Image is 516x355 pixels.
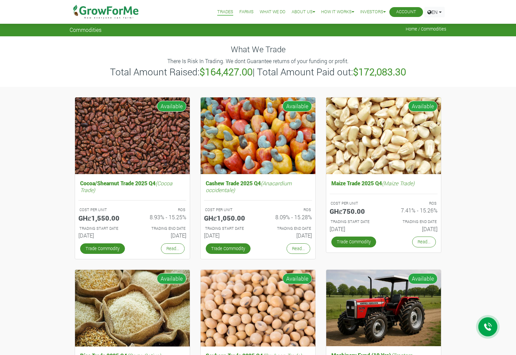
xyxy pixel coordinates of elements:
p: ROS [390,201,437,206]
a: Read... [412,237,436,247]
span: Available [282,101,312,112]
h6: [DATE] [204,232,253,239]
p: COST PER UNIT [331,201,377,206]
h5: GHȼ1,050.00 [204,214,253,222]
p: Estimated Trading End Date [390,219,437,225]
img: growforme image [326,97,441,174]
span: Available [157,101,186,112]
b: $164,427.00 [200,66,253,78]
h6: [DATE] [263,232,312,239]
img: growforme image [75,97,190,174]
span: Commodities [70,26,102,33]
a: About Us [292,8,315,16]
img: growforme image [75,270,190,347]
p: COST PER UNIT [79,207,126,213]
h5: Cashew Trade 2025 Q4 [204,178,312,194]
h6: 7.41% - 15.26% [389,207,438,213]
h6: [DATE] [330,226,379,232]
h5: Maize Trade 2025 Q4 [330,178,438,188]
h6: 8.93% - 15.25% [137,214,186,220]
h6: [DATE] [78,232,127,239]
a: Trade Commodity [331,237,376,247]
p: ROS [264,207,311,213]
h5: Cocoa/Shearnut Trade 2025 Q4 [78,178,186,194]
a: EN [424,7,445,17]
p: Estimated Trading Start Date [331,219,377,225]
p: Estimated Trading Start Date [79,226,126,231]
a: Maize Trade 2025 Q4(Maize Trade) COST PER UNIT GHȼ750.00 ROS 7.41% - 15.26% TRADING START DATE [D... [330,178,438,235]
a: Farms [239,8,254,16]
h6: 8.09% - 15.28% [263,214,312,220]
h6: [DATE] [389,226,438,232]
b: $172,083.30 [353,66,406,78]
img: growforme image [201,97,315,174]
h3: Total Amount Raised: | Total Amount Paid out: [71,66,445,78]
h5: GHȼ750.00 [330,207,379,215]
p: ROS [139,207,185,213]
i: (Maize Trade) [382,180,414,187]
span: Available [408,273,438,284]
p: COST PER UNIT [205,207,252,213]
a: Trades [217,8,233,16]
a: Investors [360,8,386,16]
h5: GHȼ1,550.00 [78,214,127,222]
h6: [DATE] [137,232,186,239]
span: Available [408,101,438,112]
a: Read... [161,243,185,254]
p: Estimated Trading End Date [264,226,311,231]
span: Available [282,273,312,284]
a: Read... [287,243,310,254]
p: Estimated Trading End Date [139,226,185,231]
a: Trade Commodity [206,243,251,254]
span: Available [157,273,186,284]
img: growforme image [326,270,441,346]
h4: What We Trade [70,44,446,54]
img: growforme image [201,270,315,347]
span: Home / Commodities [406,26,446,32]
a: How it Works [321,8,354,16]
a: Cashew Trade 2025 Q4(Anacardium occidentale) COST PER UNIT GHȼ1,050.00 ROS 8.09% - 15.28% TRADING... [204,178,312,241]
i: (Anacardium occidentale) [206,180,292,193]
a: What We Do [260,8,285,16]
p: There Is Risk In Trading. We dont Guarantee returns of your funding or profit. [71,57,445,65]
i: (Cocoa Trade) [80,180,172,193]
a: Trade Commodity [80,243,125,254]
a: Account [396,8,416,16]
a: Cocoa/Shearnut Trade 2025 Q4(Cocoa Trade) COST PER UNIT GHȼ1,550.00 ROS 8.93% - 15.25% TRADING ST... [78,178,186,241]
p: Estimated Trading Start Date [205,226,252,231]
